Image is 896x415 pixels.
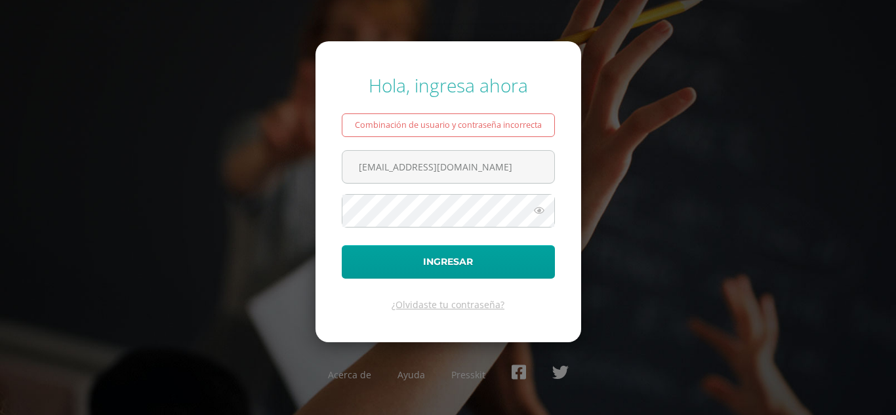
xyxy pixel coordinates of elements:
a: Ayuda [397,368,425,381]
a: Acerca de [328,368,371,381]
div: Combinación de usuario y contraseña incorrecta [342,113,555,137]
button: Ingresar [342,245,555,279]
a: Presskit [451,368,485,381]
input: Correo electrónico o usuario [342,151,554,183]
a: ¿Olvidaste tu contraseña? [392,298,504,311]
div: Hola, ingresa ahora [342,73,555,98]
